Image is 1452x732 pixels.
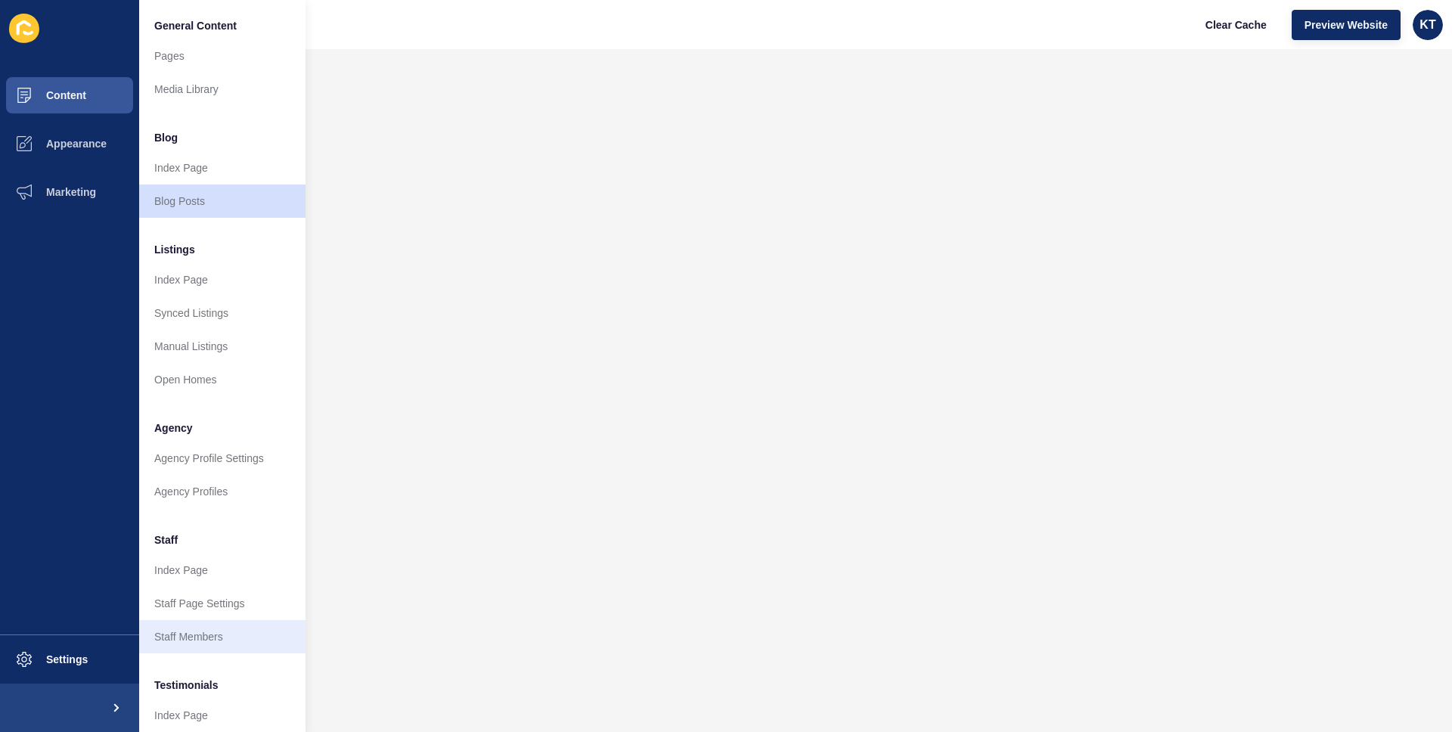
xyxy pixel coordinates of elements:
span: Agency [154,420,193,436]
a: Index Page [139,151,306,185]
a: Blog Posts [139,185,306,218]
span: Clear Cache [1205,17,1267,33]
a: Pages [139,39,306,73]
span: Testimonials [154,678,219,693]
span: General Content [154,18,237,33]
a: Index Page [139,699,306,732]
button: Preview Website [1292,10,1401,40]
a: Manual Listings [139,330,306,363]
a: Media Library [139,73,306,106]
a: Staff Members [139,620,306,653]
a: Index Page [139,263,306,296]
span: Blog [154,130,178,145]
span: KT [1419,17,1435,33]
a: Staff Page Settings [139,587,306,620]
a: Index Page [139,554,306,587]
a: Agency Profile Settings [139,442,306,475]
a: Open Homes [139,363,306,396]
button: Clear Cache [1193,10,1280,40]
span: Listings [154,242,195,257]
a: Synced Listings [139,296,306,330]
span: Staff [154,532,178,547]
span: Preview Website [1305,17,1388,33]
a: Agency Profiles [139,475,306,508]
